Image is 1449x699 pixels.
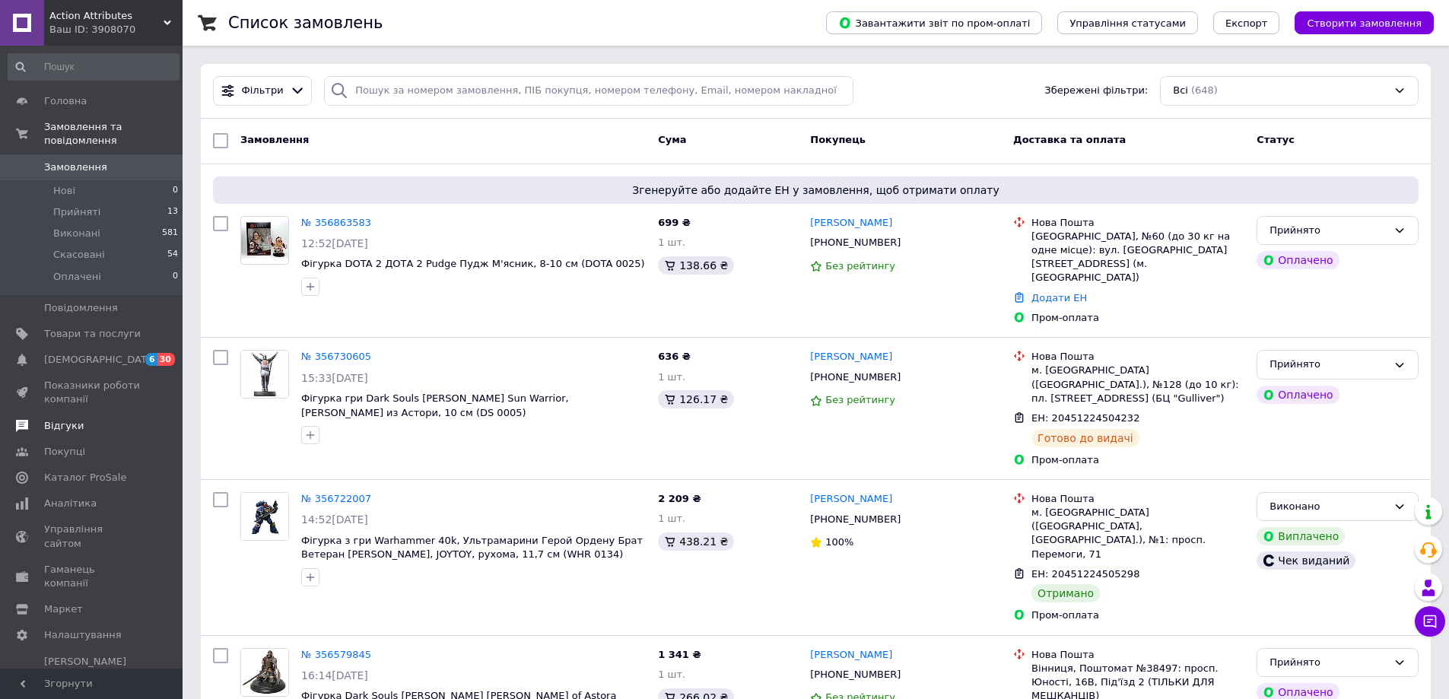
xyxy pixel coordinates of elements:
[1057,11,1198,34] button: Управління статусами
[173,184,178,198] span: 0
[1295,11,1434,34] button: Створити замовлення
[838,16,1030,30] span: Завантажити звіт по пром-оплаті
[167,248,178,262] span: 54
[219,183,1412,198] span: Згенеруйте або додайте ЕН у замовлення, щоб отримати оплату
[1257,551,1355,570] div: Чек виданий
[53,184,75,198] span: Нові
[241,221,288,259] img: Фото товару
[53,205,100,219] span: Прийняті
[301,649,371,660] a: № 356579845
[1031,506,1244,561] div: м. [GEOGRAPHIC_DATA] ([GEOGRAPHIC_DATA], [GEOGRAPHIC_DATA].), №1: просп. Перемоги, 71
[157,353,175,366] span: 30
[1044,84,1148,98] span: Збережені фільтри:
[658,371,685,383] span: 1 шт.
[53,270,101,284] span: Оплачені
[44,120,183,148] span: Замовлення та повідомлення
[1031,608,1244,622] div: Пром-оплата
[301,372,368,384] span: 15:33[DATE]
[167,205,178,219] span: 13
[658,390,734,408] div: 126.17 ₴
[1257,386,1339,404] div: Оплачено
[810,134,866,145] span: Покупець
[1031,429,1139,447] div: Готово до видачі
[242,84,284,98] span: Фільтри
[44,655,141,697] span: [PERSON_NAME] та рахунки
[301,258,645,269] a: Фігурка DOTA 2 ДОТА 2 Pudge Пудж М'ясник, 8-10 см (DOTA 0025)
[44,471,126,485] span: Каталог ProSale
[44,523,141,550] span: Управління сайтом
[240,492,289,541] a: Фото товару
[228,14,383,32] h1: Список замовлень
[807,233,904,253] div: [PHONE_NUMBER]
[1307,17,1422,29] span: Створити замовлення
[1031,311,1244,325] div: Пром-оплата
[1031,350,1244,364] div: Нова Пошта
[44,602,83,616] span: Маркет
[658,669,685,680] span: 1 шт.
[658,134,686,145] span: Cума
[301,513,368,526] span: 14:52[DATE]
[8,53,180,81] input: Пошук
[810,492,892,507] a: [PERSON_NAME]
[241,351,288,398] img: Фото товару
[1031,648,1244,662] div: Нова Пошта
[1257,134,1295,145] span: Статус
[1269,655,1387,671] div: Прийнято
[49,23,183,37] div: Ваш ID: 3908070
[1213,11,1280,34] button: Експорт
[1415,606,1445,637] button: Чат з покупцем
[240,648,289,697] a: Фото товару
[49,9,164,23] span: Action Attributes
[1013,134,1126,145] span: Доставка та оплата
[301,217,371,228] a: № 356863583
[301,392,569,418] a: Фігурка гри Dark Souls [PERSON_NAME] Sun Warrior, [PERSON_NAME] из Астори, 10 см (DS 0005)
[241,493,288,540] img: Фото товару
[301,237,368,249] span: 12:52[DATE]
[1031,453,1244,467] div: Пром-оплата
[1031,412,1139,424] span: ЕН: 20451224504232
[825,260,895,272] span: Без рейтингу
[301,493,371,504] a: № 356722007
[1031,292,1087,303] a: Додати ЕН
[173,270,178,284] span: 0
[807,367,904,387] div: [PHONE_NUMBER]
[44,379,141,406] span: Показники роботи компанії
[44,160,107,174] span: Замовлення
[825,394,895,405] span: Без рейтингу
[44,497,97,510] span: Аналітика
[44,327,141,341] span: Товари та послуги
[1031,230,1244,285] div: [GEOGRAPHIC_DATA], №60 (до 30 кг на одне місце): вул. [GEOGRAPHIC_DATA] [STREET_ADDRESS] (м. [GEO...
[1031,364,1244,405] div: м. [GEOGRAPHIC_DATA] ([GEOGRAPHIC_DATA].), №128 (до 10 кг): пл. [STREET_ADDRESS] (БЦ "Gulliver")
[1279,17,1434,28] a: Створити замовлення
[658,256,734,275] div: 138.66 ₴
[1225,17,1268,29] span: Експорт
[301,535,643,561] a: Фігурка з гри Warhammer 40k, Ультрамарини Герой Ордену Брат Ветеран [PERSON_NAME], JOYTOY, рухома...
[1191,84,1218,96] span: (648)
[162,227,178,240] span: 581
[301,351,371,362] a: № 356730605
[825,536,853,548] span: 100%
[240,216,289,265] a: Фото товару
[1031,584,1100,602] div: Отримано
[1173,84,1188,98] span: Всі
[44,445,85,459] span: Покупці
[44,94,87,108] span: Головна
[44,563,141,590] span: Гаманець компанії
[658,493,701,504] span: 2 209 ₴
[145,353,157,366] span: 6
[658,351,691,362] span: 636 ₴
[658,513,685,524] span: 1 шт.
[44,301,118,315] span: Повідомлення
[324,76,853,106] input: Пошук за номером замовлення, ПІБ покупця, номером телефону, Email, номером накладної
[658,532,734,551] div: 438.21 ₴
[810,648,892,662] a: [PERSON_NAME]
[1257,527,1345,545] div: Виплачено
[658,237,685,248] span: 1 шт.
[53,248,105,262] span: Скасовані
[53,227,100,240] span: Виконані
[658,217,691,228] span: 699 ₴
[240,134,309,145] span: Замовлення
